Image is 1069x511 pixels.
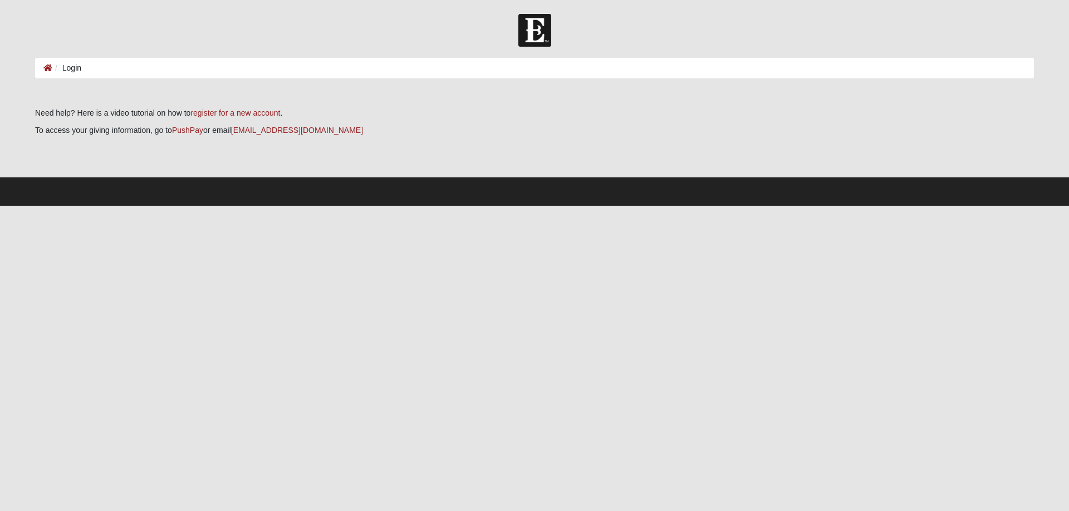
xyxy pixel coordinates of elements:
[35,107,1034,119] p: Need help? Here is a video tutorial on how to .
[190,108,280,117] a: register for a new account
[172,126,203,135] a: PushPay
[518,14,551,47] img: Church of Eleven22 Logo
[52,62,81,74] li: Login
[231,126,363,135] a: [EMAIL_ADDRESS][DOMAIN_NAME]
[35,125,1034,136] p: To access your giving information, go to or email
